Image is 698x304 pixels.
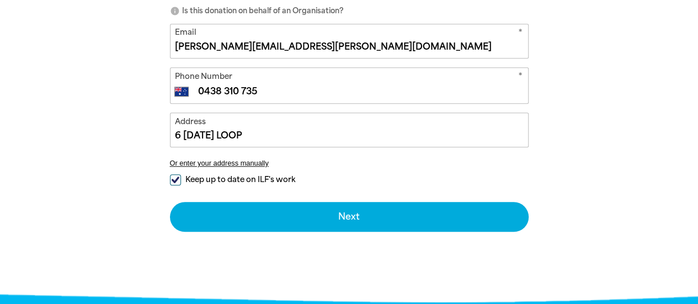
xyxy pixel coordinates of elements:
button: Or enter your address manually [170,159,529,167]
i: info [170,6,180,16]
button: Next [170,202,529,232]
input: Keep up to date on ILF's work [170,174,181,185]
span: Keep up to date on ILF's work [185,174,295,185]
p: Is this donation on behalf of an Organisation? [170,6,529,17]
i: Required [518,71,523,84]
